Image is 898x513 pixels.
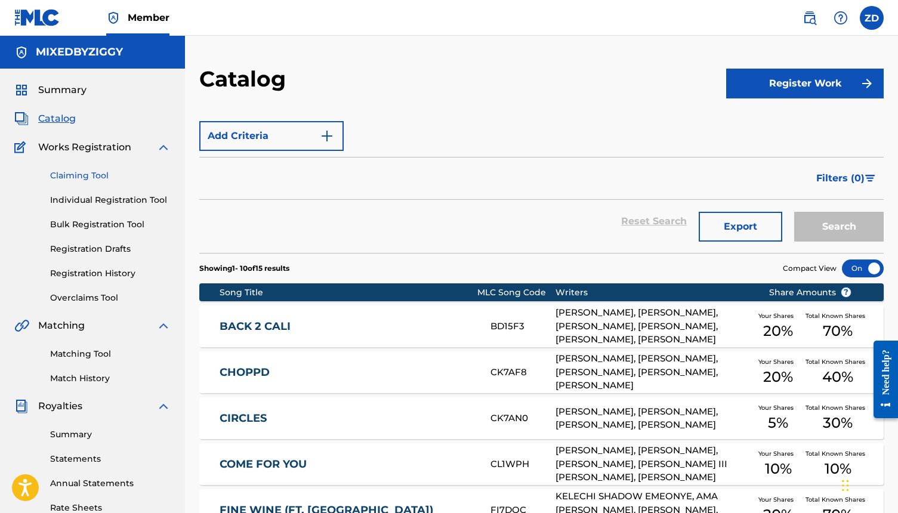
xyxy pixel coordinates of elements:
[14,9,60,26] img: MLC Logo
[758,403,798,412] span: Your Shares
[822,366,853,388] span: 40 %
[806,449,870,458] span: Total Known Shares
[199,115,884,253] form: Search Form
[841,288,851,297] span: ?
[806,403,870,412] span: Total Known Shares
[860,6,884,30] div: User Menu
[14,399,29,413] img: Royalties
[823,320,853,342] span: 70 %
[50,243,171,255] a: Registration Drafts
[156,399,171,413] img: expand
[220,366,474,379] a: CHOPPD
[825,458,851,480] span: 10 %
[783,263,837,274] span: Compact View
[199,66,292,92] h2: Catalog
[199,263,289,274] p: Showing 1 - 10 of 15 results
[860,76,874,91] img: f7272a7cc735f4ea7f67.svg
[699,212,782,242] button: Export
[829,6,853,30] div: Help
[758,495,798,504] span: Your Shares
[156,140,171,154] img: expand
[14,83,87,97] a: SummarySummary
[765,458,792,480] span: 10 %
[128,11,169,24] span: Member
[220,286,477,299] div: Song Title
[50,194,171,206] a: Individual Registration Tool
[806,357,870,366] span: Total Known Shares
[50,428,171,441] a: Summary
[768,412,788,434] span: 5 %
[14,319,29,333] img: Matching
[50,169,171,182] a: Claiming Tool
[556,352,751,393] div: [PERSON_NAME], [PERSON_NAME], [PERSON_NAME], [PERSON_NAME], [PERSON_NAME]
[758,311,798,320] span: Your Shares
[842,468,849,503] div: Drag
[50,348,171,360] a: Matching Tool
[806,311,870,320] span: Total Known Shares
[38,83,87,97] span: Summary
[14,140,30,154] img: Works Registration
[14,45,29,60] img: Accounts
[769,286,851,299] span: Share Amounts
[50,372,171,385] a: Match History
[38,112,76,126] span: Catalog
[50,477,171,490] a: Annual Statements
[823,412,853,434] span: 30 %
[556,286,751,299] div: Writers
[106,11,121,25] img: Top Rightsholder
[763,320,793,342] span: 20 %
[726,69,884,98] button: Register Work
[556,444,751,484] div: [PERSON_NAME], [PERSON_NAME], [PERSON_NAME], [PERSON_NAME] III [PERSON_NAME], [PERSON_NAME]
[490,458,556,471] div: CL1WPH
[320,129,334,143] img: 9d2ae6d4665cec9f34b9.svg
[220,458,474,471] a: COME FOR YOU
[490,366,556,379] div: CK7AF8
[556,405,751,432] div: [PERSON_NAME], [PERSON_NAME], [PERSON_NAME], [PERSON_NAME]
[36,45,123,59] h5: MIXEDBYZIGGY
[763,366,793,388] span: 20 %
[490,320,556,333] div: BD15F3
[50,292,171,304] a: Overclaims Tool
[758,357,798,366] span: Your Shares
[38,140,131,154] span: Works Registration
[809,163,884,193] button: Filters (0)
[477,286,556,299] div: MLC Song Code
[14,112,76,126] a: CatalogCatalog
[156,319,171,333] img: expand
[199,121,344,151] button: Add Criteria
[834,11,848,25] img: help
[816,171,865,186] span: Filters ( 0 )
[14,83,29,97] img: Summary
[490,412,556,425] div: CK7AN0
[50,453,171,465] a: Statements
[50,267,171,280] a: Registration History
[556,306,751,347] div: [PERSON_NAME], [PERSON_NAME], [PERSON_NAME], [PERSON_NAME], [PERSON_NAME], [PERSON_NAME]
[38,319,85,333] span: Matching
[865,175,875,182] img: filter
[803,11,817,25] img: search
[14,112,29,126] img: Catalog
[806,495,870,504] span: Total Known Shares
[838,456,898,513] iframe: Chat Widget
[758,449,798,458] span: Your Shares
[50,218,171,231] a: Bulk Registration Tool
[220,412,474,425] a: CIRCLES
[220,320,474,333] a: BACK 2 CALI
[865,329,898,431] iframe: Resource Center
[38,399,82,413] span: Royalties
[798,6,822,30] a: Public Search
